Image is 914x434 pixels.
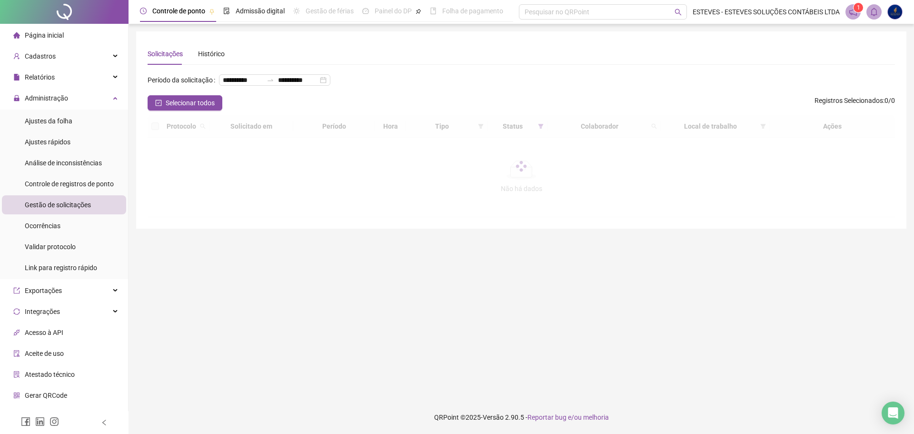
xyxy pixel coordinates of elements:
span: Análise de inconsistências [25,159,102,167]
span: audit [13,350,20,357]
span: Validar protocolo [25,243,76,251]
span: Exportações [25,287,62,294]
span: dashboard [362,8,369,14]
span: Reportar bug e/ou melhoria [527,414,609,421]
span: pushpin [209,9,215,14]
span: export [13,287,20,294]
button: Selecionar todos [148,95,222,111]
span: Controle de ponto [152,7,205,15]
label: Período da solicitação [148,72,219,88]
span: left [101,419,108,426]
span: : 0 / 0 [815,95,895,111]
span: Ajustes rápidos [25,138,70,146]
span: Relatórios [25,73,55,81]
span: swap-right [267,76,274,84]
span: Acesso à API [25,329,63,336]
span: Controle de registros de ponto [25,180,114,188]
span: Versão [483,414,504,421]
span: Atestado técnico [25,371,75,378]
span: search [675,9,682,16]
span: file-done [223,8,230,14]
span: home [13,32,20,39]
span: Página inicial [25,31,64,39]
span: Ajustes da folha [25,117,72,125]
span: Gestão de solicitações [25,201,91,209]
span: lock [13,95,20,101]
span: solution [13,371,20,378]
span: linkedin [35,417,45,426]
span: Aceite de uso [25,350,64,357]
span: sun [293,8,300,14]
img: 58268 [888,5,902,19]
span: Selecionar todos [166,98,215,108]
span: pushpin [416,9,421,14]
span: api [13,329,20,336]
span: instagram [50,417,59,426]
span: Folha de pagamento [442,7,503,15]
span: notification [849,8,857,16]
span: Registros Selecionados [815,97,883,104]
span: Ocorrências [25,222,60,230]
span: Admissão digital [236,7,285,15]
span: Gerar QRCode [25,392,67,399]
span: qrcode [13,392,20,399]
div: Solicitações [148,49,183,59]
span: user-add [13,53,20,60]
span: Integrações [25,308,60,315]
span: check-square [155,100,162,106]
sup: 1 [854,3,863,12]
span: sync [13,308,20,315]
span: bell [870,8,878,16]
span: Painel do DP [375,7,412,15]
div: Open Intercom Messenger [882,402,904,424]
footer: QRPoint © 2025 - 2.90.5 - [129,401,914,434]
span: Link para registro rápido [25,264,97,272]
span: book [430,8,437,14]
span: Administração [25,94,68,102]
span: file [13,74,20,81]
span: Cadastros [25,52,56,60]
span: facebook [21,417,30,426]
span: ESTEVES - ESTEVES SOLUÇÕES CONTÁBEIS LTDA [693,7,840,17]
span: clock-circle [140,8,147,14]
span: 1 [857,4,860,11]
span: to [267,76,274,84]
span: Gestão de férias [306,7,354,15]
div: Histórico [198,49,225,59]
